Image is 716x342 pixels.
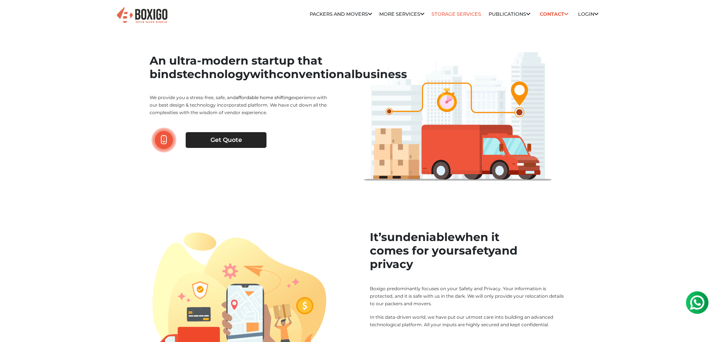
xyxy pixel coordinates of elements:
a: Get Quote [186,132,266,148]
p: We provide you a stress-free, safe, and experience with our best design & technology incorporated... [150,94,332,116]
a: Publications [489,11,530,17]
h2: It’s when it comes for your and [370,231,567,271]
a: Login [578,11,598,17]
p: In this data-driven world, we have put our utmost care into building an advanced technological pl... [370,313,567,328]
a: Packers and Movers [310,11,372,17]
span: safety [459,244,495,258]
a: Storage Services [431,11,481,17]
span: technology [183,67,250,81]
h1: An ultra-modern startup that binds with business [150,54,332,81]
img: Boxigo [116,6,168,25]
img: boxigo_aboutus_truck_nav [364,52,552,181]
img: whatsapp-icon.svg [8,8,23,23]
a: More services [379,11,424,17]
a: affordable home shifting [236,95,291,100]
span: privacy [370,257,413,271]
img: boxigo_packers_and_movers_scroll [161,135,167,145]
span: conventional [277,67,355,81]
span: undeniable [387,230,455,244]
p: Boxigo predominantly focuses on your Safety and Privacy. Your information is protected, and it is... [370,285,567,307]
a: Contact [537,8,571,20]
